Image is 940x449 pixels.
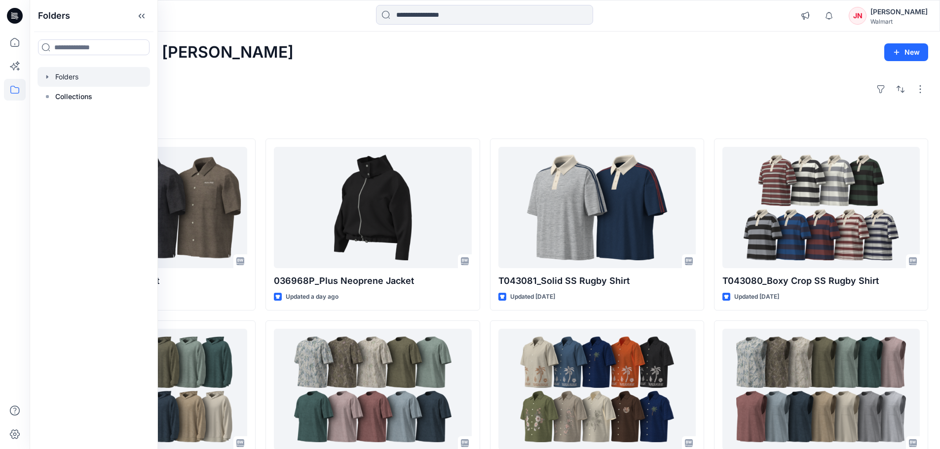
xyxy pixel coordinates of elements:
p: Updated [DATE] [734,292,779,302]
p: T043080_Boxy Crop SS Rugby Shirt [722,274,920,288]
p: Collections [55,91,92,103]
p: 036968P_Plus Neoprene Jacket [274,274,471,288]
div: Walmart [870,18,928,25]
h4: Styles [41,117,928,129]
p: Updated a day ago [286,292,338,302]
div: JN [849,7,866,25]
p: T043081_Solid SS Rugby Shirt [498,274,696,288]
p: Updated [DATE] [510,292,555,302]
div: [PERSON_NAME] [870,6,928,18]
h2: Welcome back, [PERSON_NAME] [41,43,294,62]
button: New [884,43,928,61]
a: 036968P_Plus Neoprene Jacket [274,147,471,269]
a: T043080_Boxy Crop SS Rugby Shirt [722,147,920,269]
a: T043081_Solid SS Rugby Shirt [498,147,696,269]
